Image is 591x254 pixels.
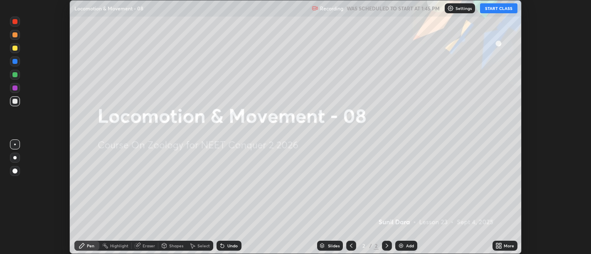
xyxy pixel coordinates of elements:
[480,3,517,13] button: START CLASS
[398,242,404,249] img: add-slide-button
[406,244,414,248] div: Add
[447,5,454,12] img: class-settings-icons
[374,242,379,249] div: 2
[312,5,318,12] img: recording.375f2c34.svg
[347,5,440,12] h5: WAS SCHEDULED TO START AT 1:45 PM
[227,244,238,248] div: Undo
[110,244,128,248] div: Highlight
[169,244,183,248] div: Shapes
[369,243,372,248] div: /
[197,244,210,248] div: Select
[504,244,514,248] div: More
[456,6,472,10] p: Settings
[87,244,94,248] div: Pen
[143,244,155,248] div: Eraser
[360,243,368,248] div: 2
[74,5,143,12] p: Locomotion & Movement - 08
[328,244,340,248] div: Slides
[320,5,343,12] p: Recording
